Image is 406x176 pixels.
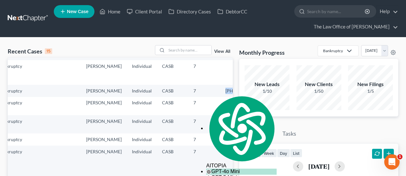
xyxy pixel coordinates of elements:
div: Bankruptcy [323,48,343,53]
a: Client Portal [124,6,165,17]
td: [PERSON_NAME] [81,85,127,97]
div: New Leads [245,81,289,88]
img: gpt-black.svg [206,169,211,174]
h2: [DATE] [308,163,329,170]
a: The Law Office of [PERSON_NAME] [311,21,398,33]
td: CASB [157,85,188,97]
a: DebtorCC [214,6,250,17]
td: 7 [188,85,220,97]
div: 1/5 [348,88,393,94]
span: 1 [397,154,402,159]
td: CASB [157,60,188,85]
button: list [290,149,302,157]
button: day [277,149,290,157]
td: Individual [127,115,157,133]
td: [PERSON_NAME] [81,115,127,133]
div: New Clients [296,81,341,88]
input: Search by name... [307,5,366,17]
td: [PERSON_NAME] [81,97,127,115]
td: Individual [127,60,157,85]
td: [PERSON_NAME] [81,133,127,145]
div: 1/50 [296,88,341,94]
td: Individual [127,85,157,97]
a: View All [214,49,230,54]
div: Recent Cases [8,47,52,55]
input: Search by name... [166,45,211,55]
a: Home [96,6,124,17]
td: [PHONE_NUMBER] [220,85,270,97]
td: 7 [188,115,220,133]
a: Help [377,6,398,17]
td: CASB [157,115,188,133]
img: logo.svg [206,94,277,163]
td: Individual [127,97,157,115]
td: CASB [157,97,188,115]
td: 7 [188,60,220,85]
td: 7 [188,97,220,115]
div: 15 [45,48,52,54]
div: 1/10 [245,88,289,94]
iframe: Intercom live chat [384,154,400,170]
h3: Monthly Progress [239,49,285,56]
a: Directory Cases [165,6,214,17]
span: New Case [67,9,88,14]
td: CASB [157,133,188,145]
td: 7 [188,133,220,145]
div: AITOPIA [206,94,277,169]
td: [PERSON_NAME] [81,60,127,85]
div: New Filings [348,81,393,88]
a: Tasks [277,127,302,141]
td: Individual [127,133,157,145]
div: GPT-4o Mini [206,169,277,174]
